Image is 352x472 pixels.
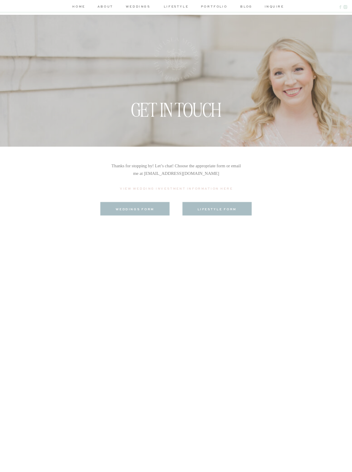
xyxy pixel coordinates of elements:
[238,4,255,11] a: blog
[111,162,241,186] p: Thanks for stopping by! Let’s chat! Choose the appropriate form or email me at [EMAIL_ADDRESS][DO...
[162,4,190,11] a: lifestyle
[119,98,234,107] h1: GET IN TOUCH
[124,4,152,11] a: weddings
[200,4,228,11] a: portfolio
[265,4,282,11] a: inquire
[188,206,246,211] a: lifestyle form
[97,4,114,11] a: about
[118,186,235,193] a: View Wedding Investment Information Here
[71,4,87,11] a: home
[106,206,164,211] a: weddings form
